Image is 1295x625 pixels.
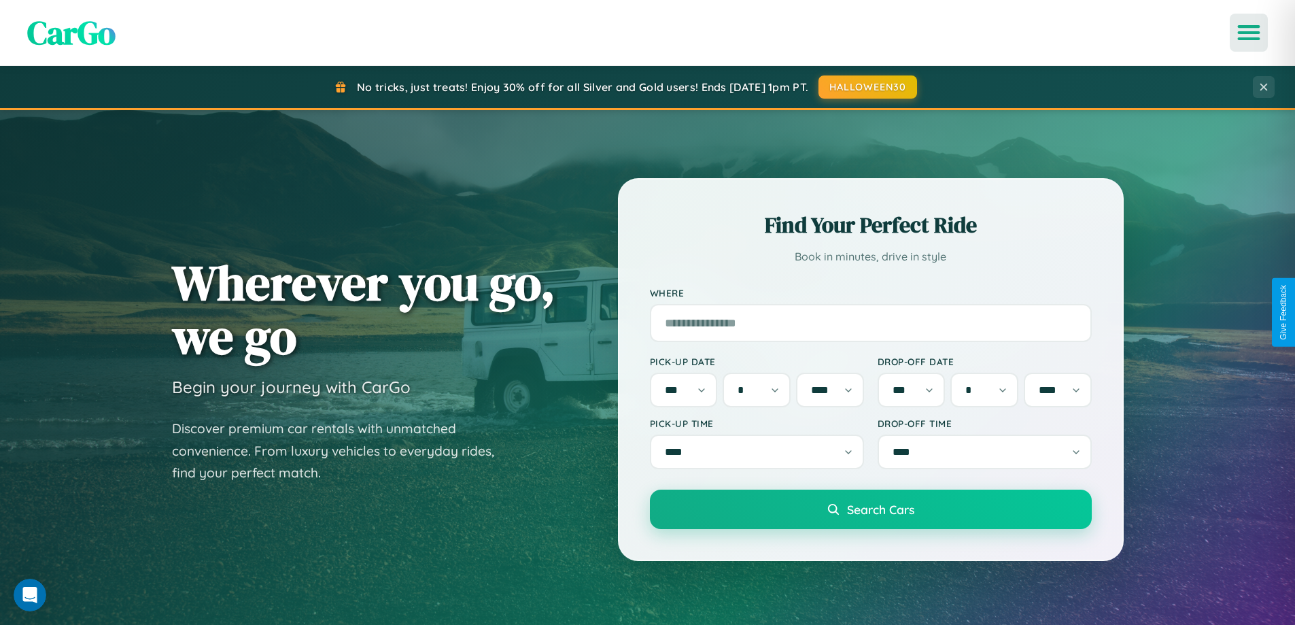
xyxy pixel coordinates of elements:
[14,579,46,611] iframe: Intercom live chat
[172,418,512,484] p: Discover premium car rentals with unmatched convenience. From luxury vehicles to everyday rides, ...
[1279,285,1288,340] div: Give Feedback
[357,80,808,94] span: No tricks, just treats! Enjoy 30% off for all Silver and Gold users! Ends [DATE] 1pm PT.
[1230,14,1268,52] button: Open menu
[878,356,1092,367] label: Drop-off Date
[847,502,914,517] span: Search Cars
[650,210,1092,240] h2: Find Your Perfect Ride
[650,490,1092,529] button: Search Cars
[818,75,917,99] button: HALLOWEEN30
[650,418,864,429] label: Pick-up Time
[27,10,116,55] span: CarGo
[650,356,864,367] label: Pick-up Date
[172,377,411,397] h3: Begin your journey with CarGo
[650,247,1092,267] p: Book in minutes, drive in style
[650,287,1092,299] label: Where
[878,418,1092,429] label: Drop-off Time
[172,256,555,363] h1: Wherever you go, we go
